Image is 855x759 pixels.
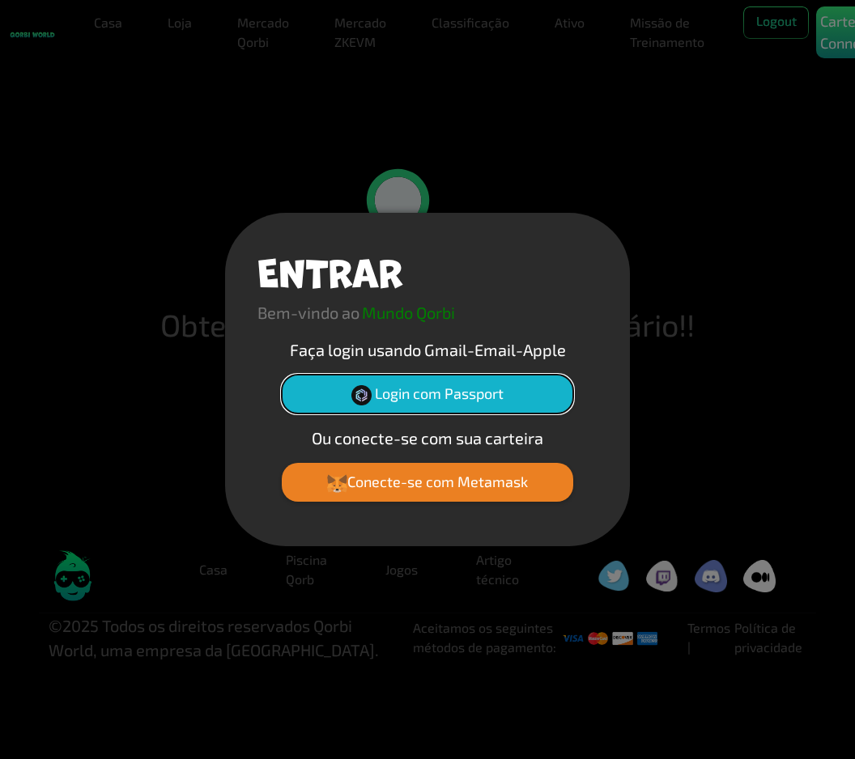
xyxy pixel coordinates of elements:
[257,300,359,324] p: Bem-vindo ao
[375,384,504,402] font: Login com Passport
[257,337,598,362] p: Faça login usando Gmail-Email-Apple
[351,385,372,405] img: Logotipo do passaporte
[282,375,573,413] button: Login com Passport
[347,473,528,490] font: Conecte-se com Metamask
[362,300,455,324] p: Mundo Qorbi
[257,245,402,294] h1: ENTRAR
[282,463,573,502] button: Conecte-se com Metamask
[257,426,598,450] p: Ou conecte-se com sua carteira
